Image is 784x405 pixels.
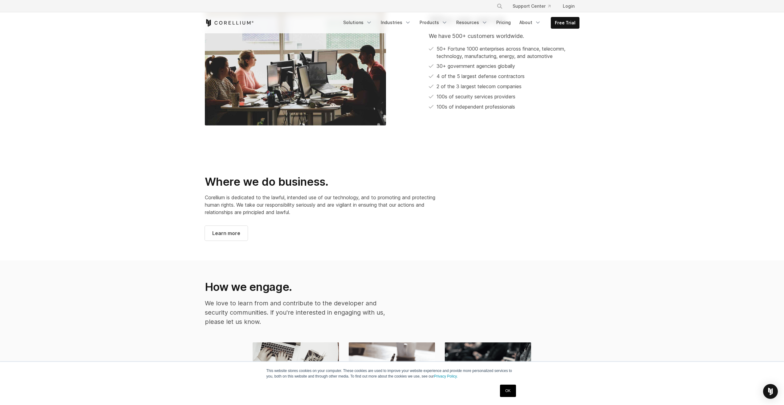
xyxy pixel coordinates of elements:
a: Industries [377,17,415,28]
img: Contributor Program [349,342,435,396]
span: Corellium is dedicated to the lawful, intended use of our technology, and to promoting and protec... [205,194,435,215]
a: Solutions [339,17,376,28]
img: Contact Us [253,342,339,396]
div: Open Intercom Messenger [763,384,778,399]
a: Privacy Policy. [434,374,458,378]
img: Press Inquiry [445,342,531,396]
li: 4 of the 5 largest defense contractors [429,72,579,80]
a: Resources [453,17,491,28]
h2: How we engage. [205,280,386,294]
p: We have 500+ customers worldwide. [429,32,579,40]
a: Pricing [493,17,514,28]
p: We love to learn from and contribute to the developer and security communities. If you're interes... [205,299,386,326]
a: Free Trial [551,17,579,28]
p: This website stores cookies on your computer. These cookies are used to improve your website expe... [266,368,518,379]
a: Products [416,17,451,28]
li: 30+ government agencies globally [429,62,579,70]
h2: Where we do business. [205,175,451,189]
li: 100s of independent professionals [429,103,579,111]
a: About [516,17,545,28]
li: 50+ Fortune 1000 enterprises across finance, telecomm, technology, manufacturing, energy, and aut... [429,45,579,60]
span: Learn more [212,229,240,237]
li: 100s of security services providers [429,93,579,101]
img: CORE_Customers-Worldwide [205,3,386,126]
div: Navigation Menu [489,1,579,12]
button: Search [494,1,505,12]
div: Navigation Menu [339,17,579,29]
a: Support Center [508,1,555,12]
li: 2 of the 3 largest telecom companies [429,83,579,90]
a: Login [558,1,579,12]
a: Learn more [205,226,248,241]
a: Corellium Home [205,19,254,27]
a: OK [500,385,516,397]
